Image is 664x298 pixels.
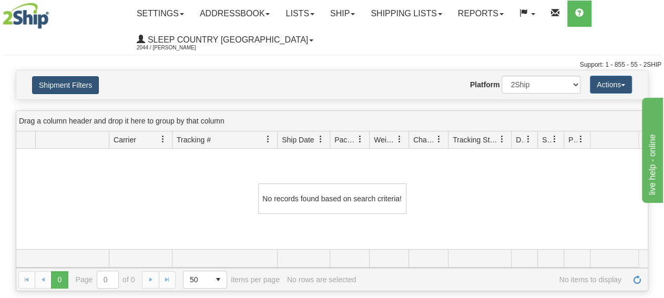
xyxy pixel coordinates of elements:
a: Addressbook [192,1,278,27]
a: Refresh [629,271,646,288]
span: No items to display [363,275,621,284]
a: Lists [278,1,322,27]
span: Charge [413,135,435,145]
span: Sleep Country [GEOGRAPHIC_DATA] [145,35,308,44]
span: Tracking # [177,135,211,145]
a: Shipment Issues filter column settings [546,130,564,148]
button: Shipment Filters [32,76,99,94]
a: Packages filter column settings [351,130,369,148]
span: Page of 0 [76,271,135,289]
button: Actions [590,76,632,94]
a: Ship Date filter column settings [312,130,330,148]
a: Delivery Status filter column settings [519,130,537,148]
span: Pickup Status [568,135,577,145]
a: Reports [450,1,512,27]
div: No rows are selected [287,275,356,284]
div: Support: 1 - 855 - 55 - 2SHIP [3,60,661,69]
span: Shipment Issues [542,135,551,145]
span: Page sizes drop down [183,271,227,289]
a: Carrier filter column settings [154,130,172,148]
a: Tracking # filter column settings [259,130,277,148]
a: Tracking Status filter column settings [493,130,511,148]
label: Platform [470,79,500,90]
span: Tracking Status [453,135,498,145]
div: No records found based on search criteria! [258,183,406,214]
span: Weight [374,135,396,145]
div: grid grouping header [16,111,648,131]
span: Page 0 [51,271,68,288]
span: Ship Date [282,135,314,145]
span: Delivery Status [516,135,525,145]
span: Packages [334,135,356,145]
span: 50 [190,274,203,285]
span: 2044 / [PERSON_NAME] [137,43,216,53]
span: items per page [183,271,280,289]
a: Pickup Status filter column settings [572,130,590,148]
a: Shipping lists [363,1,450,27]
a: Sleep Country [GEOGRAPHIC_DATA] 2044 / [PERSON_NAME] [129,27,321,53]
div: live help - online [8,6,97,19]
img: logo2044.jpg [3,3,49,29]
a: Weight filter column settings [391,130,408,148]
a: Charge filter column settings [430,130,448,148]
iframe: chat widget [640,95,663,202]
span: select [210,271,227,288]
span: Carrier [114,135,136,145]
a: Settings [129,1,192,27]
a: Ship [322,1,363,27]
